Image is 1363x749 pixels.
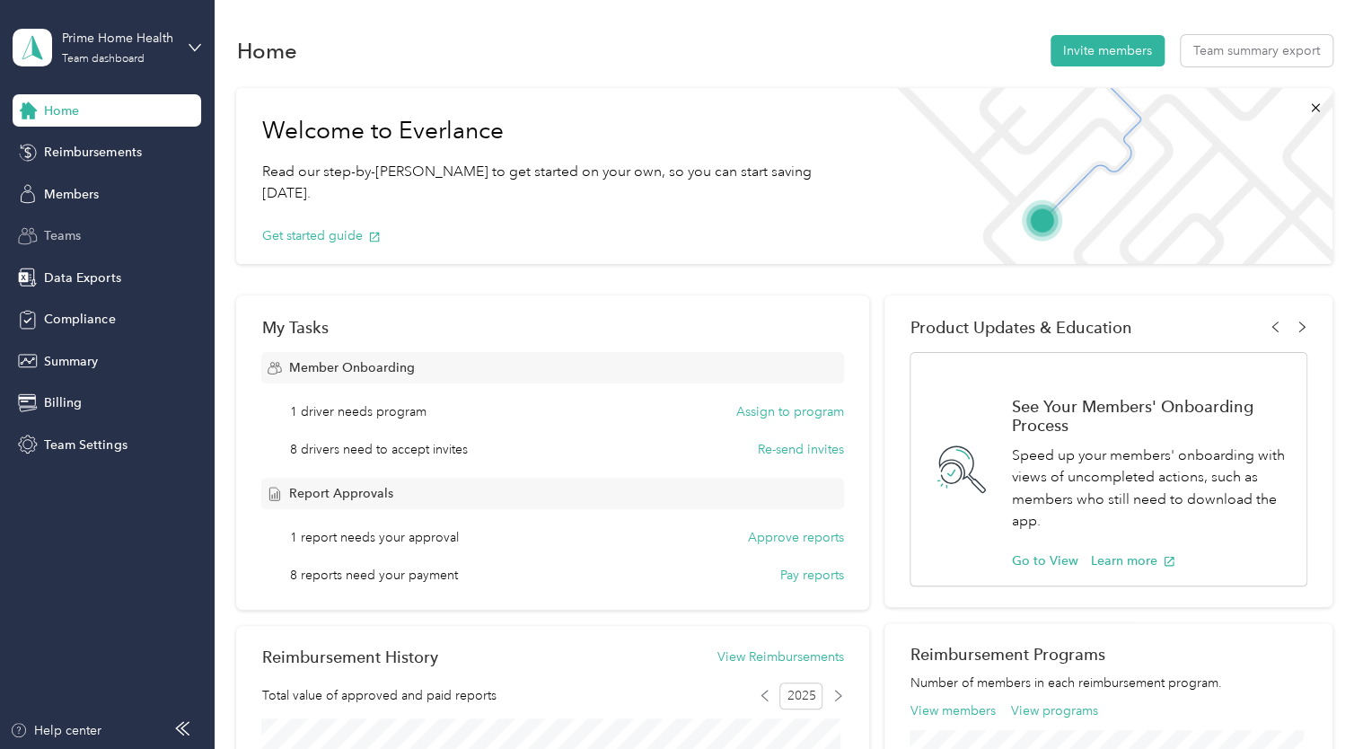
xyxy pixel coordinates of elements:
[261,318,843,337] div: My Tasks
[44,393,82,412] span: Billing
[290,566,458,585] span: 8 reports need your payment
[910,701,995,720] button: View members
[780,566,844,585] button: Pay reports
[1051,35,1165,66] button: Invite members
[910,318,1131,337] span: Product Updates & Education
[44,436,127,454] span: Team Settings
[261,648,437,666] h2: Reimbursement History
[290,528,459,547] span: 1 report needs your approval
[748,528,844,547] button: Approve reports
[290,402,426,421] span: 1 driver needs program
[44,143,141,162] span: Reimbursements
[236,41,296,60] h1: Home
[44,310,115,329] span: Compliance
[10,721,101,740] button: Help center
[44,101,79,120] span: Home
[288,484,392,503] span: Report Approvals
[1011,397,1287,435] h1: See Your Members' Onboarding Process
[44,269,120,287] span: Data Exports
[44,226,81,245] span: Teams
[288,358,414,377] span: Member Onboarding
[1011,701,1098,720] button: View programs
[910,645,1306,664] h2: Reimbursement Programs
[1090,551,1175,570] button: Learn more
[779,683,822,709] span: 2025
[1262,648,1363,749] iframe: Everlance-gr Chat Button Frame
[261,117,853,145] h1: Welcome to Everlance
[44,352,98,371] span: Summary
[44,185,99,204] span: Members
[879,88,1332,264] img: Welcome to everlance
[717,648,844,666] button: View Reimbursements
[261,226,381,245] button: Get started guide
[1181,35,1332,66] button: Team summary export
[910,674,1306,692] p: Number of members in each reimbursement program.
[736,402,844,421] button: Assign to program
[261,686,496,705] span: Total value of approved and paid reports
[261,161,853,205] p: Read our step-by-[PERSON_NAME] to get started on your own, so you can start saving [DATE].
[1011,551,1077,570] button: Go to View
[62,54,145,65] div: Team dashboard
[290,440,468,459] span: 8 drivers need to accept invites
[62,29,174,48] div: Prime Home Health
[758,440,844,459] button: Re-send invites
[1011,445,1287,533] p: Speed up your members' onboarding with views of uncompleted actions, such as members who still ne...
